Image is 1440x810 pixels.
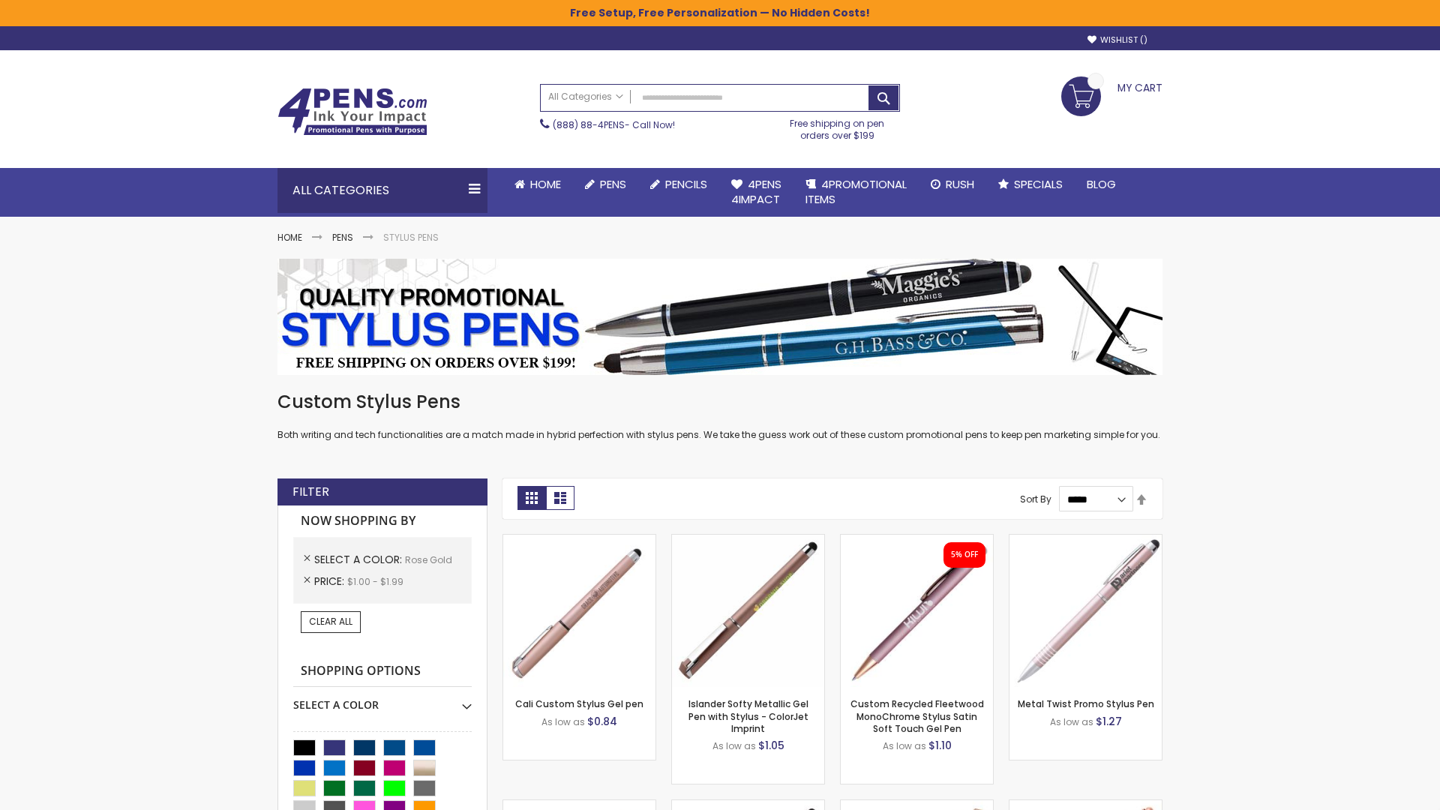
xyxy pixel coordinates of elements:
[1009,534,1162,547] a: Metal Twist Promo Stylus Pen-Rose gold
[1009,535,1162,687] img: Metal Twist Promo Stylus Pen-Rose gold
[541,85,631,109] a: All Categories
[293,505,472,537] strong: Now Shopping by
[541,715,585,728] span: As low as
[277,390,1162,442] div: Both writing and tech functionalities are a match made in hybrid perfection with stylus pens. We ...
[347,575,403,588] span: $1.00 - $1.99
[587,714,617,729] span: $0.84
[946,176,974,192] span: Rush
[277,88,427,136] img: 4Pens Custom Pens and Promotional Products
[1050,715,1093,728] span: As low as
[688,697,808,734] a: Islander Softy Metallic Gel Pen with Stylus - ColorJet Imprint
[672,534,824,547] a: Islander Softy Metallic Gel Pen with Stylus - ColorJet Imprint-Rose Gold
[383,231,439,244] strong: Stylus Pens
[672,535,824,687] img: Islander Softy Metallic Gel Pen with Stylus - ColorJet Imprint-Rose Gold
[301,611,361,632] a: Clear All
[731,176,781,207] span: 4Pens 4impact
[1018,697,1154,710] a: Metal Twist Promo Stylus Pen
[277,231,302,244] a: Home
[719,168,793,217] a: 4Pens4impact
[1075,168,1128,201] a: Blog
[986,168,1075,201] a: Specials
[758,738,784,753] span: $1.05
[1087,34,1147,46] a: Wishlist
[314,574,347,589] span: Price
[277,168,487,213] div: All Categories
[502,168,573,201] a: Home
[1096,714,1122,729] span: $1.27
[919,168,986,201] a: Rush
[600,176,626,192] span: Pens
[332,231,353,244] a: Pens
[665,176,707,192] span: Pencils
[850,697,984,734] a: Custom Recycled Fleetwood MonoChrome Stylus Satin Soft Touch Gel Pen
[573,168,638,201] a: Pens
[517,486,546,510] strong: Grid
[638,168,719,201] a: Pencils
[548,91,623,103] span: All Categories
[277,390,1162,414] h1: Custom Stylus Pens
[292,484,329,500] strong: Filter
[553,118,625,131] a: (888) 88-4PENS
[775,112,901,142] div: Free shipping on pen orders over $199
[1020,493,1051,505] label: Sort By
[405,553,452,566] span: Rose Gold
[503,535,655,687] img: Cali Custom Stylus Gel pen-Rose Gold
[883,739,926,752] span: As low as
[928,738,952,753] span: $1.10
[293,687,472,712] div: Select A Color
[1087,176,1116,192] span: Blog
[314,552,405,567] span: Select A Color
[309,615,352,628] span: Clear All
[805,176,907,207] span: 4PROMOTIONAL ITEMS
[530,176,561,192] span: Home
[1014,176,1063,192] span: Specials
[841,534,993,547] a: Custom Recycled Fleetwood MonoChrome Stylus Satin Soft Touch Gel Pen-Rose Gold
[712,739,756,752] span: As low as
[515,697,643,710] a: Cali Custom Stylus Gel pen
[841,535,993,687] img: Custom Recycled Fleetwood MonoChrome Stylus Satin Soft Touch Gel Pen-Rose Gold
[277,259,1162,375] img: Stylus Pens
[793,168,919,217] a: 4PROMOTIONALITEMS
[951,550,978,560] div: 5% OFF
[503,534,655,547] a: Cali Custom Stylus Gel pen-Rose Gold
[293,655,472,688] strong: Shopping Options
[553,118,675,131] span: - Call Now!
